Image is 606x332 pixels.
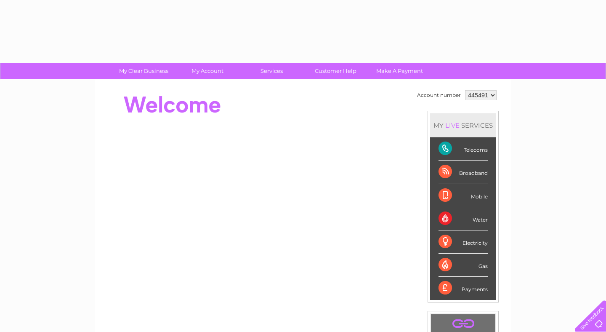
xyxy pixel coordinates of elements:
[439,277,488,300] div: Payments
[365,63,434,79] a: Make A Payment
[433,316,493,331] a: .
[439,230,488,254] div: Electricity
[439,137,488,161] div: Telecoms
[439,184,488,207] div: Mobile
[301,63,370,79] a: Customer Help
[439,207,488,230] div: Water
[109,63,178,79] a: My Clear Business
[415,88,463,102] td: Account number
[430,113,496,137] div: MY SERVICES
[444,121,461,129] div: LIVE
[439,254,488,277] div: Gas
[439,161,488,184] div: Broadband
[237,63,306,79] a: Services
[173,63,242,79] a: My Account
